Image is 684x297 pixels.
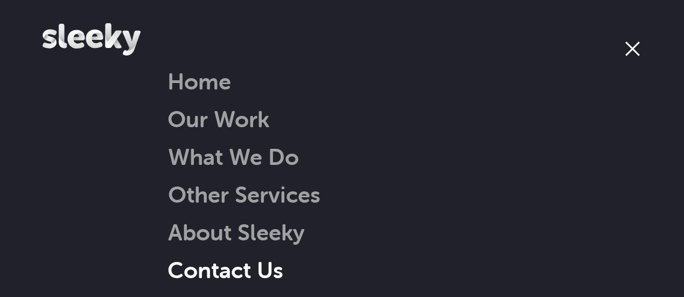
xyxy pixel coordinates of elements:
[141,143,299,170] a: What We Do
[141,218,305,246] a: About Sleeky
[167,105,269,133] a: Our Work
[141,181,320,208] a: Other Services
[167,256,283,284] a: Contact Us
[43,23,141,56] img: Sleeky Web Design Newcastle
[167,67,231,95] a: Home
